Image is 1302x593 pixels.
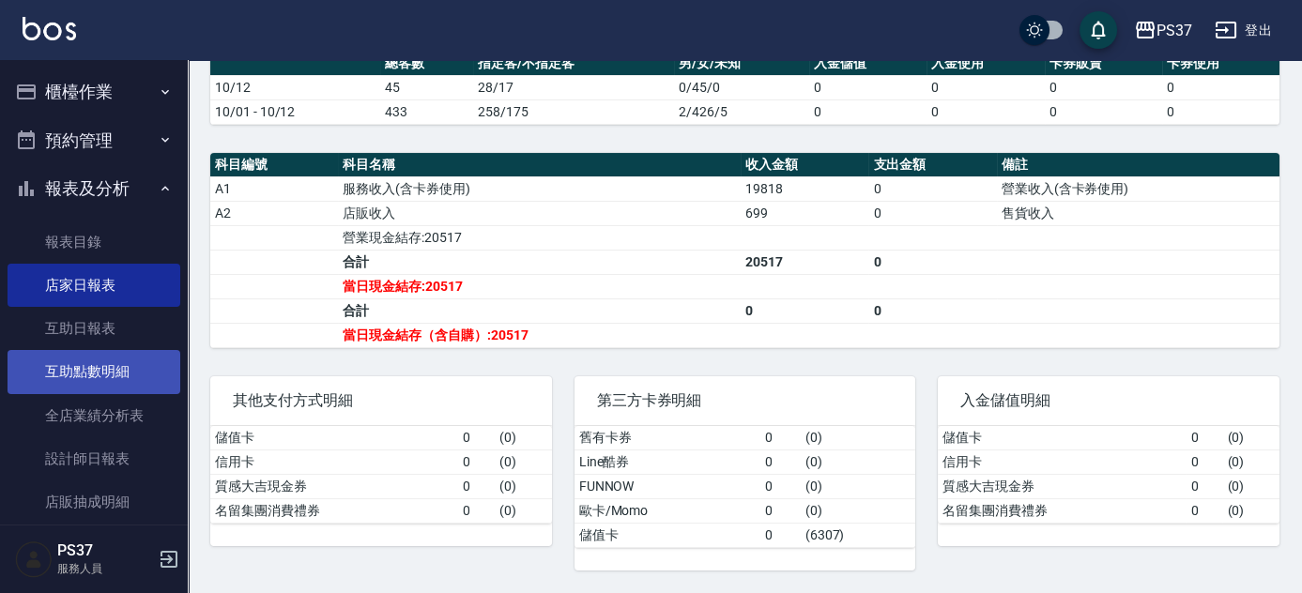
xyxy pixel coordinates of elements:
[495,449,552,474] td: ( 0 )
[1126,11,1200,50] button: PS37
[458,449,495,474] td: 0
[210,426,552,524] table: a dense table
[801,426,916,450] td: ( 0 )
[1186,474,1222,498] td: 0
[997,201,1279,225] td: 售貨收入
[801,474,916,498] td: ( 0 )
[210,52,1279,125] table: a dense table
[674,75,809,99] td: 0/45/0
[574,426,916,548] table: a dense table
[574,426,760,450] td: 舊有卡券
[760,426,801,450] td: 0
[380,75,473,99] td: 45
[927,75,1044,99] td: 0
[1162,75,1279,99] td: 0
[674,52,809,76] th: 男/女/未知
[1162,52,1279,76] th: 卡券使用
[927,52,1044,76] th: 入金使用
[338,201,741,225] td: 店販收入
[927,99,1044,124] td: 0
[1222,426,1279,450] td: ( 0 )
[210,498,458,523] td: 名留集團消費禮券
[8,307,180,350] a: 互助日報表
[8,524,180,567] a: 費用分析表
[210,474,458,498] td: 質感大吉現金券
[210,426,458,450] td: 儲值卡
[1045,99,1162,124] td: 0
[741,201,868,225] td: 699
[938,426,1186,450] td: 儲值卡
[1080,11,1117,49] button: save
[338,250,741,274] td: 合計
[1045,75,1162,99] td: 0
[741,298,868,323] td: 0
[338,225,741,250] td: 營業現金結存:20517
[574,449,760,474] td: Line酷券
[8,264,180,307] a: 店家日報表
[868,153,996,177] th: 支出金額
[495,426,552,450] td: ( 0 )
[938,426,1279,524] table: a dense table
[801,498,916,523] td: ( 0 )
[1186,449,1222,474] td: 0
[8,394,180,437] a: 全店業績分析表
[8,437,180,480] a: 設計師日報表
[23,17,76,40] img: Logo
[1222,449,1279,474] td: ( 0 )
[960,391,1257,410] span: 入金儲值明細
[210,99,380,124] td: 10/01 - 10/12
[801,449,916,474] td: ( 0 )
[868,201,996,225] td: 0
[210,201,338,225] td: A2
[210,153,1279,348] table: a dense table
[938,498,1186,523] td: 名留集團消費禮券
[380,99,473,124] td: 433
[809,52,927,76] th: 入金儲值
[1162,99,1279,124] td: 0
[1222,474,1279,498] td: ( 0 )
[8,68,180,116] button: 櫃檯作業
[1045,52,1162,76] th: 卡券販賣
[868,298,996,323] td: 0
[809,99,927,124] td: 0
[8,220,180,264] a: 報表目錄
[997,153,1279,177] th: 備註
[741,176,868,201] td: 19818
[473,99,674,124] td: 258/175
[1156,19,1192,42] div: PS37
[674,99,809,124] td: 2/426/5
[338,298,741,323] td: 合計
[760,449,801,474] td: 0
[1186,498,1222,523] td: 0
[338,153,741,177] th: 科目名稱
[338,274,741,298] td: 當日現金結存:20517
[1207,13,1279,48] button: 登出
[574,498,760,523] td: 歐卡/Momo
[1186,426,1222,450] td: 0
[938,474,1186,498] td: 質感大吉現金券
[210,176,338,201] td: A1
[597,391,894,410] span: 第三方卡券明細
[458,426,495,450] td: 0
[8,480,180,524] a: 店販抽成明細
[741,250,868,274] td: 20517
[574,474,760,498] td: FUNNOW
[868,250,996,274] td: 0
[1222,498,1279,523] td: ( 0 )
[8,116,180,165] button: 預約管理
[57,541,153,560] h5: PS37
[8,350,180,393] a: 互助點數明細
[868,176,996,201] td: 0
[760,498,801,523] td: 0
[338,176,741,201] td: 服務收入(含卡券使用)
[15,540,53,578] img: Person
[760,523,801,547] td: 0
[938,449,1186,474] td: 信用卡
[210,75,380,99] td: 10/12
[997,176,1279,201] td: 營業收入(含卡券使用)
[809,75,927,99] td: 0
[760,474,801,498] td: 0
[57,560,153,577] p: 服務人員
[801,523,916,547] td: ( 6307 )
[473,52,674,76] th: 指定客/不指定客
